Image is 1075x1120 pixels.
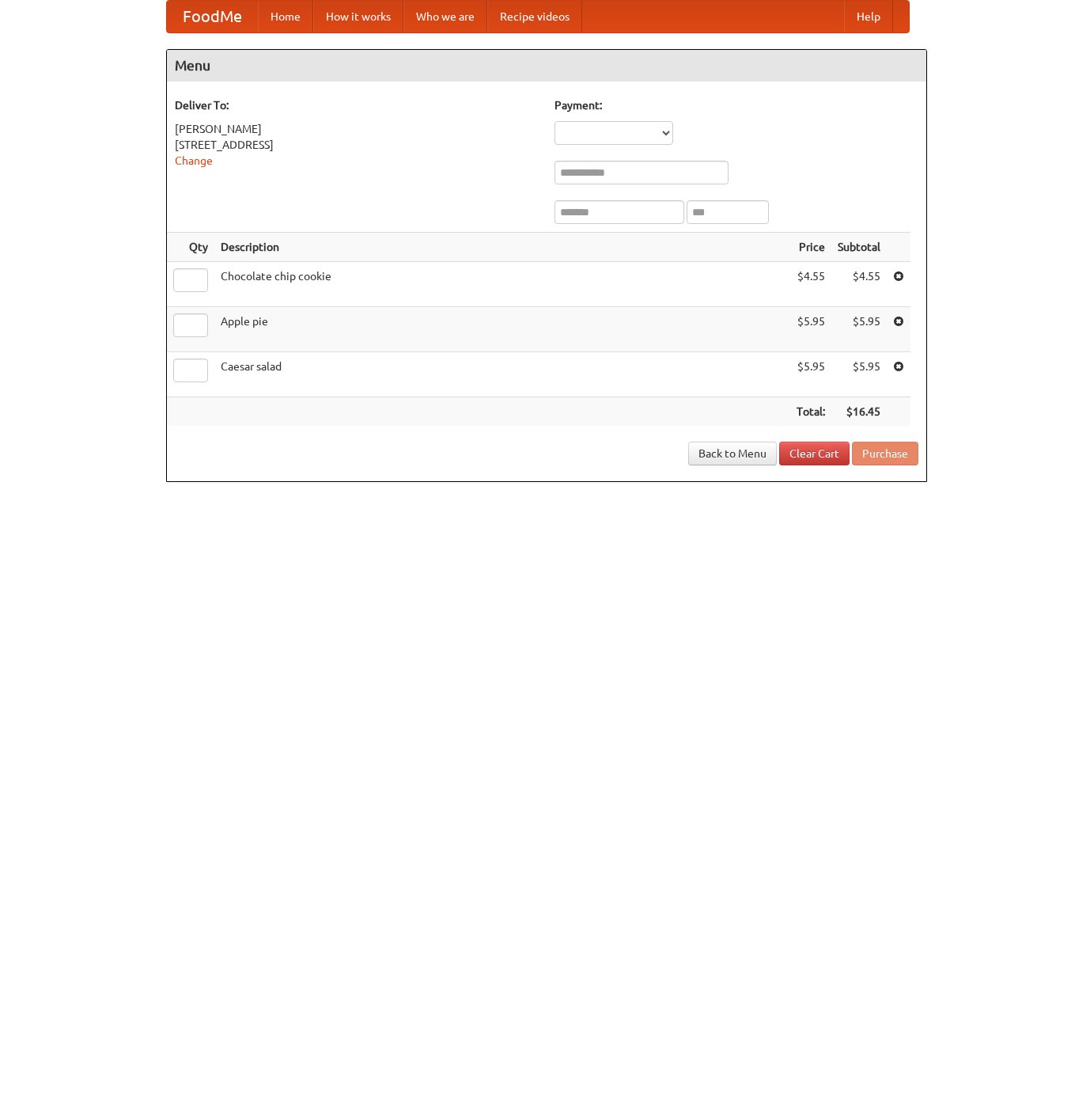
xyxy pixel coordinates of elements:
[403,1,487,32] a: Who we are
[790,352,831,397] td: $5.95
[779,442,850,465] a: Clear Cart
[831,397,887,427] th: $16.45
[831,233,887,262] th: Subtotal
[214,262,790,307] td: Chocolate chip cookie
[214,307,790,352] td: Apple pie
[167,50,926,82] h4: Menu
[175,121,539,137] div: [PERSON_NAME]
[214,233,790,262] th: Description
[214,352,790,397] td: Caesar salad
[167,1,258,32] a: FoodMe
[175,97,539,113] h5: Deliver To:
[844,1,893,32] a: Help
[790,262,831,307] td: $4.55
[175,154,213,167] a: Change
[313,1,403,32] a: How it works
[831,307,887,352] td: $5.95
[555,97,918,113] h5: Payment:
[258,1,313,32] a: Home
[831,262,887,307] td: $4.55
[790,233,831,262] th: Price
[852,442,918,465] button: Purchase
[167,233,214,262] th: Qty
[790,307,831,352] td: $5.95
[790,397,831,427] th: Total:
[688,442,777,465] a: Back to Menu
[831,352,887,397] td: $5.95
[487,1,582,32] a: Recipe videos
[175,137,539,153] div: [STREET_ADDRESS]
